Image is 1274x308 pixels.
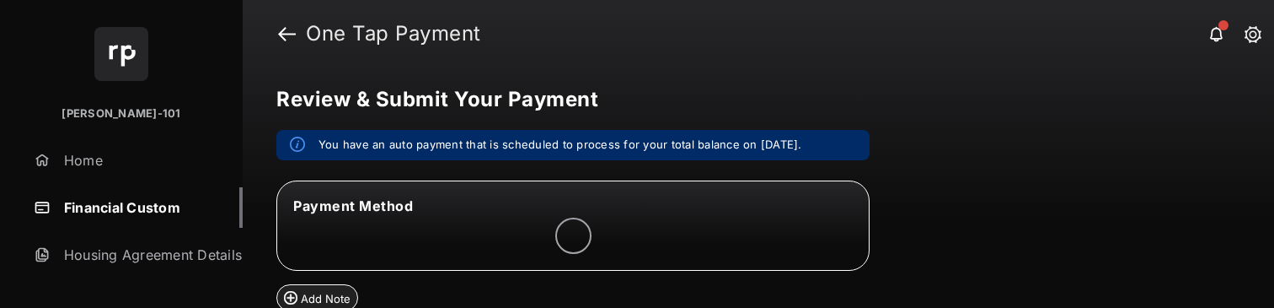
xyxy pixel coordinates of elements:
span: Payment Method [293,197,413,214]
h5: Review & Submit Your Payment [276,89,1227,110]
a: Financial Custom [27,187,243,228]
p: [PERSON_NAME]-101 [62,105,180,122]
a: Housing Agreement Details [27,235,243,275]
em: You have an auto payment that is scheduled to process for your total balance on [DATE]. [318,137,802,154]
strong: One Tap Payment [306,24,481,44]
img: svg+xml;base64,PHN2ZyB4bWxucz0iaHR0cDovL3d3dy53My5vcmcvMjAwMC9zdmciIHdpZHRoPSI2NCIgaGVpZ2h0PSI2NC... [94,27,148,81]
a: Home [27,140,243,181]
